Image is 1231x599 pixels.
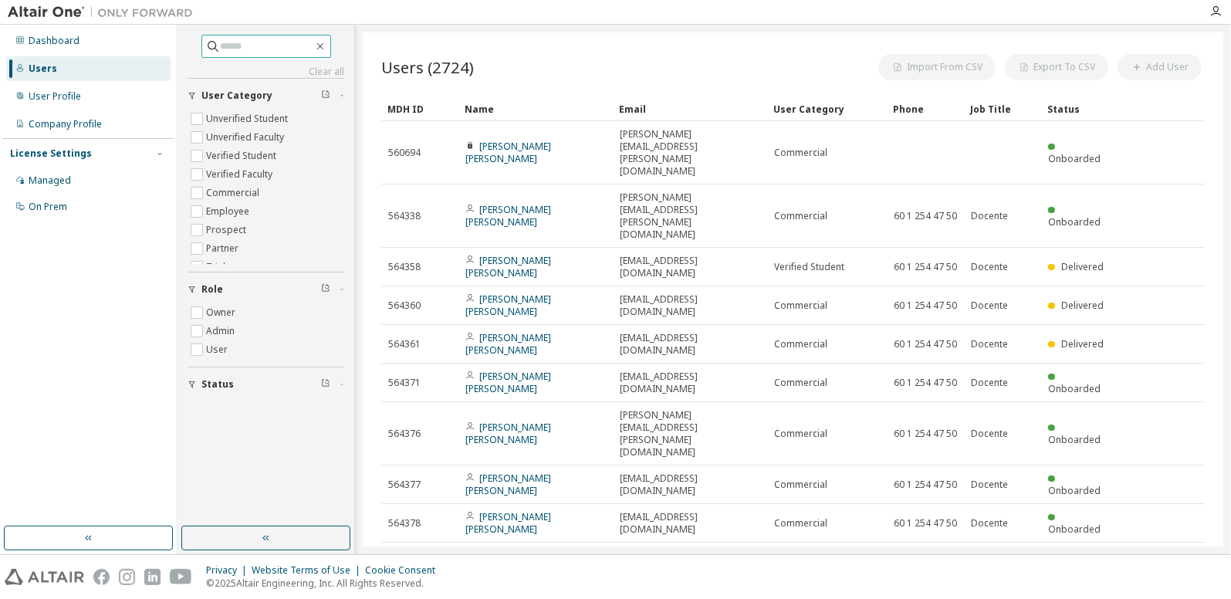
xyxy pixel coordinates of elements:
span: Onboarded [1048,215,1101,228]
label: User [206,340,231,359]
span: Commercial [774,428,827,440]
span: Clear filter [321,283,330,296]
img: youtube.svg [170,569,192,585]
label: Employee [206,202,252,221]
a: [PERSON_NAME] [PERSON_NAME] [465,293,551,318]
span: 564377 [388,479,421,491]
span: 60 1 254 47 50 [894,210,957,222]
span: User Category [201,90,272,102]
span: 564371 [388,377,421,389]
span: 564376 [388,428,421,440]
img: altair_logo.svg [5,569,84,585]
span: Onboarded [1048,523,1101,536]
span: Onboarded [1048,484,1101,497]
div: License Settings [10,147,92,160]
a: [PERSON_NAME] [PERSON_NAME] [465,254,551,279]
span: Verified Student [774,261,844,273]
span: 564338 [388,210,421,222]
span: Onboarded [1048,433,1101,446]
span: 564361 [388,338,421,350]
img: facebook.svg [93,569,110,585]
span: 60 1 254 47 50 [894,377,957,389]
a: Clear all [188,66,344,78]
span: Clear filter [321,90,330,102]
div: On Prem [29,201,67,213]
span: Docente [971,299,1008,312]
label: Admin [206,322,238,340]
span: 60 1 254 47 50 [894,428,957,440]
div: Company Profile [29,118,102,130]
span: [EMAIL_ADDRESS][DOMAIN_NAME] [620,371,760,395]
div: Users [29,63,57,75]
span: Delivered [1061,337,1104,350]
div: User Profile [29,90,81,103]
span: 60 1 254 47 50 [894,261,957,273]
a: [PERSON_NAME] [PERSON_NAME] [465,510,551,536]
div: MDH ID [387,96,452,121]
label: Partner [206,239,242,258]
span: Delivered [1061,260,1104,273]
span: Docente [971,377,1008,389]
div: User Category [773,96,881,121]
button: Export To CSV [1005,54,1108,80]
img: instagram.svg [119,569,135,585]
span: Onboarded [1048,382,1101,395]
a: [PERSON_NAME] [PERSON_NAME] [465,140,551,165]
span: [EMAIL_ADDRESS][DOMAIN_NAME] [620,511,760,536]
span: Docente [971,479,1008,491]
div: Name [465,96,607,121]
label: Trial [206,258,228,276]
span: 564360 [388,299,421,312]
label: Unverified Student [206,110,291,128]
span: [PERSON_NAME][EMAIL_ADDRESS][PERSON_NAME][DOMAIN_NAME] [620,409,760,459]
span: Commercial [774,479,827,491]
label: Unverified Faculty [206,128,287,147]
span: Commercial [774,517,827,530]
span: Role [201,283,223,296]
label: Prospect [206,221,249,239]
button: Role [188,272,344,306]
p: © 2025 Altair Engineering, Inc. All Rights Reserved. [206,577,445,590]
span: Docente [971,517,1008,530]
span: 60 1 254 47 50 [894,299,957,312]
button: Import From CSV [878,54,996,80]
label: Owner [206,303,238,322]
label: Commercial [206,184,262,202]
span: 60 1 254 47 50 [894,517,957,530]
a: [PERSON_NAME] [PERSON_NAME] [465,331,551,357]
div: Managed [29,174,71,187]
span: Commercial [774,377,827,389]
span: [EMAIL_ADDRESS][DOMAIN_NAME] [620,472,760,497]
button: Add User [1118,54,1202,80]
img: linkedin.svg [144,569,161,585]
label: Verified Student [206,147,279,165]
span: 564358 [388,261,421,273]
span: [EMAIL_ADDRESS][DOMAIN_NAME] [620,293,760,318]
span: 60 1 254 47 50 [894,479,957,491]
span: Status [201,378,234,391]
a: [PERSON_NAME] [PERSON_NAME] [465,370,551,395]
span: Commercial [774,147,827,159]
span: [PERSON_NAME][EMAIL_ADDRESS][PERSON_NAME][DOMAIN_NAME] [620,128,760,178]
div: Status [1047,96,1112,121]
div: Job Title [970,96,1035,121]
button: Status [188,367,344,401]
div: Website Terms of Use [252,564,365,577]
span: Docente [971,338,1008,350]
img: Altair One [8,5,201,20]
a: [PERSON_NAME] [PERSON_NAME] [465,421,551,446]
span: Clear filter [321,378,330,391]
a: [PERSON_NAME] [PERSON_NAME] [465,203,551,228]
span: Docente [971,210,1008,222]
span: [EMAIL_ADDRESS][DOMAIN_NAME] [620,332,760,357]
span: [PERSON_NAME][EMAIL_ADDRESS][PERSON_NAME][DOMAIN_NAME] [620,191,760,241]
span: Commercial [774,299,827,312]
span: Docente [971,428,1008,440]
span: Commercial [774,210,827,222]
div: Privacy [206,564,252,577]
div: Cookie Consent [365,564,445,577]
label: Verified Faculty [206,165,276,184]
span: Commercial [774,338,827,350]
span: 564378 [388,517,421,530]
span: [EMAIL_ADDRESS][DOMAIN_NAME] [620,255,760,279]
